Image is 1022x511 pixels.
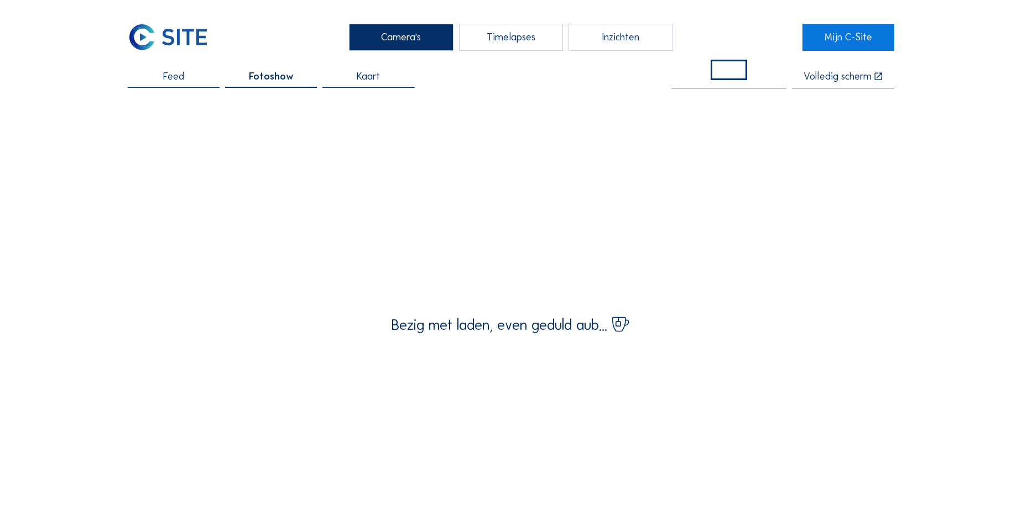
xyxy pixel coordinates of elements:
div: Timelapses [459,24,563,51]
div: Volledig scherm [804,71,872,82]
a: Mijn C-Site [802,24,894,51]
div: Camera's [349,24,453,51]
span: Kaart [357,71,380,81]
span: Feed [163,71,184,81]
a: C-SITE Logo [128,24,220,51]
img: C-SITE Logo [128,24,208,51]
span: Fotoshow [249,71,294,81]
div: Inzichten [569,24,672,51]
